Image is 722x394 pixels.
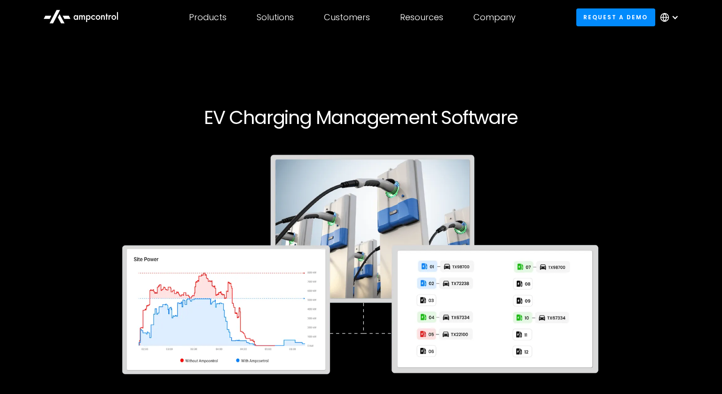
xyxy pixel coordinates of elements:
[257,12,294,23] div: Solutions
[189,12,227,23] div: Products
[324,12,370,23] div: Customers
[113,106,609,129] h1: EV Charging Management Software
[400,12,443,23] div: Resources
[473,12,516,23] div: Company
[576,8,655,26] a: Request a demo
[113,140,609,393] img: Software for electric vehicle charging optimization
